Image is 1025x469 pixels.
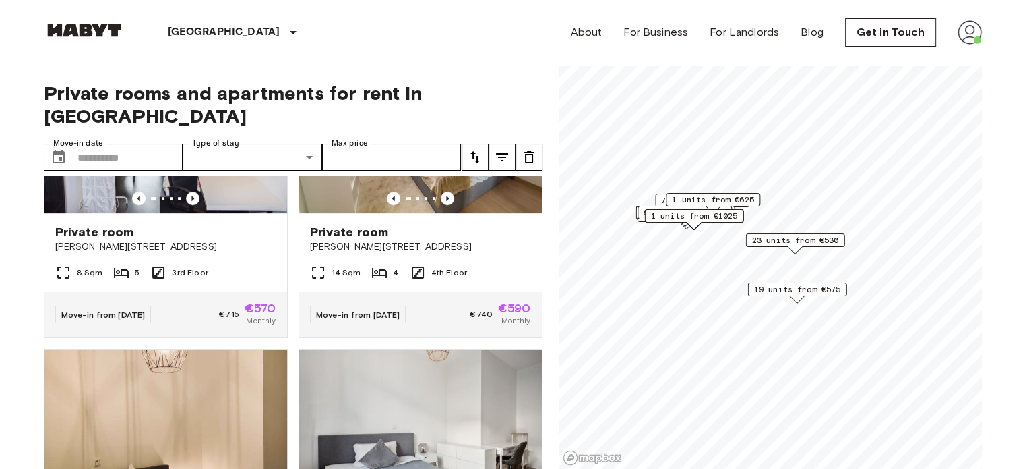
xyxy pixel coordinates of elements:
span: 4th Floor [431,267,467,279]
span: 9 units from €585 [644,206,726,219]
a: Mapbox logo [563,450,622,466]
span: Move-in from [DATE] [316,310,400,320]
div: Map marker [638,206,732,227]
span: 8 Sqm [77,267,103,279]
label: Type of stay [192,138,239,149]
span: [PERSON_NAME][STREET_ADDRESS] [55,240,276,254]
span: 7 units from €585 [661,194,743,206]
a: About [571,24,602,40]
span: 4 [393,267,398,279]
span: 3rd Floor [172,267,208,279]
span: 19 units from €575 [753,283,840,296]
span: €590 [498,302,531,314]
span: 5 [135,267,139,279]
a: For Landlords [710,24,779,40]
span: 23 units from €530 [751,234,838,246]
span: €740 [470,308,493,321]
a: Get in Touch [845,18,936,47]
span: 14 Sqm [332,267,361,279]
span: €570 [245,302,276,314]
button: tune [489,144,516,171]
span: Monthly [246,314,276,327]
div: Map marker [666,193,760,214]
span: Monthly [501,314,530,327]
button: Previous image [186,192,199,205]
div: Map marker [635,206,735,227]
label: Move-in date [53,138,103,149]
span: Private room [310,224,389,240]
a: Blog [801,24,824,40]
p: [GEOGRAPHIC_DATA] [168,24,280,40]
span: [PERSON_NAME][STREET_ADDRESS] [310,240,531,254]
div: Map marker [644,209,743,230]
div: Map marker [745,233,844,254]
a: For Business [623,24,688,40]
img: Habyt [44,24,125,37]
button: tune [462,144,489,171]
div: Map marker [747,283,846,304]
span: Move-in from [DATE] [61,310,146,320]
label: Max price [332,138,368,149]
button: tune [516,144,542,171]
div: Map marker [655,194,749,215]
span: Private rooms and apartments for rent in [GEOGRAPHIC_DATA] [44,82,542,128]
button: Previous image [387,192,400,205]
button: Choose date [45,144,72,171]
button: Previous image [132,192,146,205]
span: Private room [55,224,134,240]
a: Marketing picture of unit DE-01-302-007-03Previous imagePrevious imagePrivate room[PERSON_NAME][S... [44,51,288,338]
a: Marketing picture of unit DE-01-007-007-04HFPrevious imagePrevious imagePrivate room[PERSON_NAME]... [299,51,542,338]
span: €715 [219,308,239,321]
button: Previous image [441,192,454,205]
span: 1 units from €625 [672,194,754,206]
img: avatar [958,20,982,45]
span: 1 units from €1025 [650,210,737,222]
